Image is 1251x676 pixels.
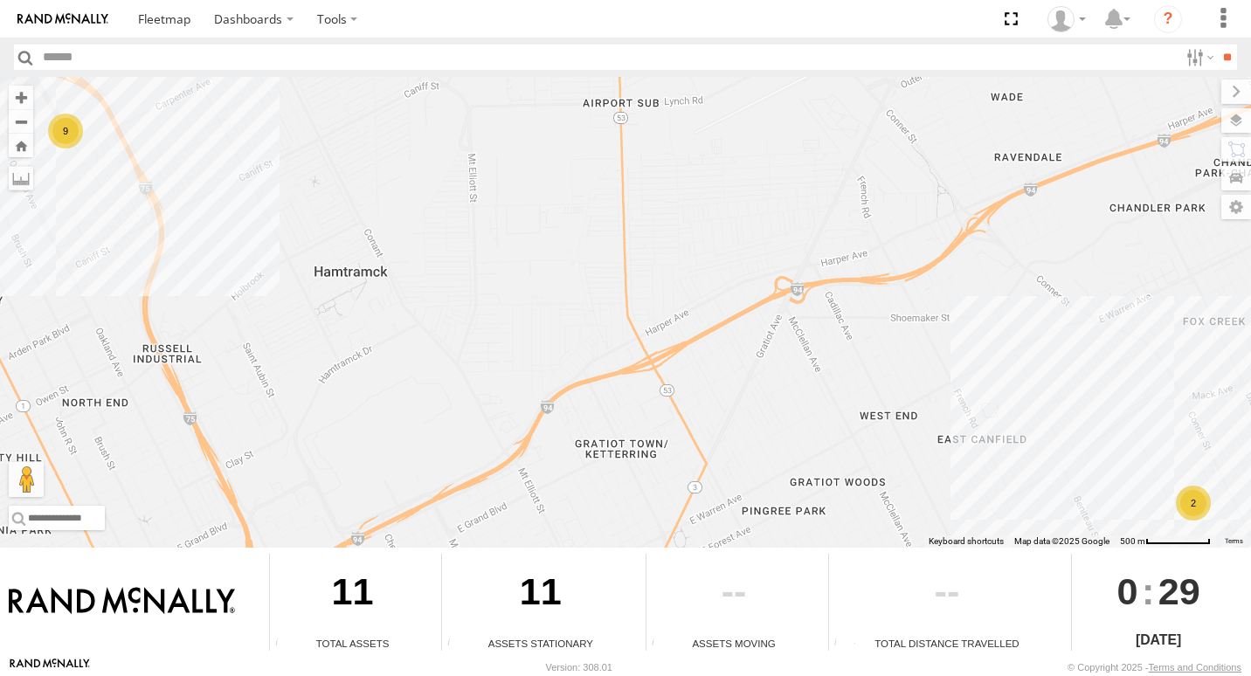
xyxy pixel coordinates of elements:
[10,659,90,676] a: Visit our Website
[1117,554,1138,629] span: 0
[646,638,673,651] div: Total number of assets current in transit.
[270,554,435,636] div: 11
[1149,662,1241,673] a: Terms and Conditions
[9,109,33,134] button: Zoom out
[1179,45,1217,70] label: Search Filter Options
[48,114,83,148] div: 9
[9,134,33,157] button: Zoom Home
[442,638,468,651] div: Total number of assets current stationary.
[1176,486,1211,521] div: 2
[1221,195,1251,219] label: Map Settings
[1115,535,1216,548] button: Map Scale: 500 m per 71 pixels
[829,636,1066,651] div: Total Distance Travelled
[1072,630,1244,651] div: [DATE]
[1068,662,1241,673] div: © Copyright 2025 -
[9,587,235,617] img: Rand McNally
[9,86,33,109] button: Zoom in
[1014,536,1109,546] span: Map data ©2025 Google
[1072,554,1244,629] div: :
[546,662,612,673] div: Version: 308.01
[829,638,855,651] div: Total distance travelled by all assets within specified date range and applied filters
[270,638,296,651] div: Total number of Enabled Assets
[9,166,33,190] label: Measure
[442,636,639,651] div: Assets Stationary
[1225,537,1243,544] a: Terms (opens in new tab)
[442,554,639,636] div: 11
[270,636,435,651] div: Total Assets
[646,636,822,651] div: Assets Moving
[1158,554,1200,629] span: 29
[1041,6,1092,32] div: Valeo Dash
[1154,5,1182,33] i: ?
[929,535,1004,548] button: Keyboard shortcuts
[9,462,44,497] button: Drag Pegman onto the map to open Street View
[1120,536,1145,546] span: 500 m
[17,13,108,25] img: rand-logo.svg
